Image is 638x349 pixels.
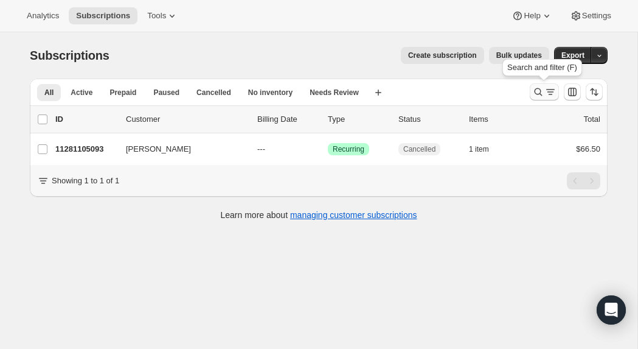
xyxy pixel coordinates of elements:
span: All [44,88,54,97]
button: Subscriptions [69,7,137,24]
span: Tools [147,11,166,21]
span: [PERSON_NAME] [126,143,191,155]
span: Active [71,88,92,97]
span: Help [524,11,540,21]
span: Paused [153,88,179,97]
span: Subscriptions [30,49,109,62]
button: Tools [140,7,186,24]
nav: Pagination [567,172,600,189]
button: Settings [563,7,619,24]
p: Total [584,113,600,125]
span: Create subscription [408,51,477,60]
p: Learn more about [221,209,417,221]
span: Bulk updates [496,51,542,60]
button: [PERSON_NAME] [119,139,240,159]
button: Analytics [19,7,66,24]
button: Create subscription [401,47,484,64]
span: Cancelled [403,144,435,154]
span: 1 item [469,144,489,154]
span: Recurring [333,144,364,154]
button: 1 item [469,141,502,158]
div: IDCustomerBilling DateTypeStatusItemsTotal [55,113,600,125]
button: Customize table column order and visibility [564,83,581,100]
div: Type [328,113,389,125]
p: Billing Date [257,113,318,125]
span: Settings [582,11,611,21]
span: Needs Review [310,88,359,97]
p: 11281105093 [55,143,116,155]
p: Status [398,113,459,125]
p: Showing 1 to 1 of 1 [52,175,119,187]
button: Help [504,7,560,24]
div: Open Intercom Messenger [597,295,626,325]
a: managing customer subscriptions [290,210,417,220]
span: Export [561,51,584,60]
div: 11281105093[PERSON_NAME]---SuccessRecurringCancelled1 item$66.50 [55,141,600,158]
div: Items [469,113,530,125]
span: Analytics [27,11,59,21]
button: Export [554,47,592,64]
span: Cancelled [196,88,231,97]
p: Customer [126,113,248,125]
p: ID [55,113,116,125]
span: $66.50 [576,144,600,153]
button: Search and filter results [530,83,559,100]
span: Subscriptions [76,11,130,21]
span: --- [257,144,265,153]
button: Bulk updates [489,47,549,64]
button: Create new view [369,84,388,101]
span: Prepaid [109,88,136,97]
span: No inventory [248,88,293,97]
button: Sort the results [586,83,603,100]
